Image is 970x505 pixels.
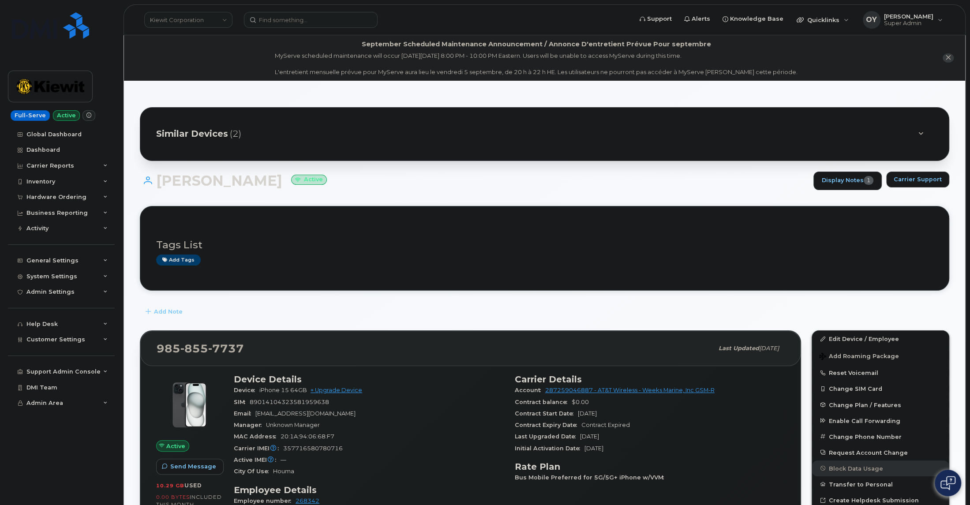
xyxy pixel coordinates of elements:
h3: Tags List [156,239,933,251]
a: Add tags [156,254,201,266]
h1: [PERSON_NAME] [140,173,809,188]
span: Contract balance [515,399,572,405]
span: MAC Address [234,433,281,440]
img: Open chat [940,476,955,490]
span: Enable Call Forwarding [829,417,900,424]
button: Enable Call Forwarding [812,413,949,429]
span: Houma [273,468,294,475]
span: Last Upgraded Date [515,433,580,440]
button: Change Phone Number [812,429,949,445]
h3: Carrier Details [515,374,785,385]
span: 357716580780716 [283,445,343,452]
button: Block Data Usage [812,460,949,476]
img: iPhone_15_Black.png [163,378,216,431]
span: Contract Expiry Date [515,422,581,428]
small: Active [291,175,327,185]
span: 1 [864,176,873,185]
span: Last updated [719,345,759,352]
button: Change Plan / Features [812,397,949,413]
span: Change Plan / Features [829,401,901,408]
span: 985 [157,342,244,355]
span: Active IMEI [234,456,281,463]
span: [DATE] [578,410,597,417]
a: + Upgrade Device [311,387,362,393]
span: Carrier IMEI [234,445,283,452]
span: $0.00 [572,399,589,405]
span: [DATE] [580,433,599,440]
h3: Employee Details [234,485,504,495]
span: Send Message [170,462,216,471]
span: [DATE] [759,345,779,352]
span: Add Note [154,307,183,316]
span: Active [166,442,185,450]
span: 855 [180,342,208,355]
span: Bus Mobile Preferred for 5G/5G+ iPhone w/VVM [515,474,668,481]
span: Contract Start Date [515,410,578,417]
span: iPhone 15 64GB [259,387,307,393]
span: Add Roaming Package [819,353,899,361]
button: Send Message [156,459,224,475]
span: Manager [234,422,266,428]
span: (2) [230,127,241,140]
span: Initial Activation Date [515,445,584,452]
button: Change SIM Card [812,381,949,397]
div: MyServe scheduled maintenance will occur [DATE][DATE] 8:00 PM - 10:00 PM Eastern. Users will be u... [275,52,798,76]
span: 10.29 GB [156,483,184,489]
span: Email [234,410,255,417]
button: close notification [943,53,954,63]
span: [DATE] [584,445,603,452]
span: 7737 [208,342,244,355]
button: Carrier Support [886,172,949,187]
span: Employee number [234,498,296,504]
button: Transfer to Personal [812,476,949,492]
span: SIM [234,399,250,405]
h3: Device Details [234,374,504,385]
span: 89014104323581959638 [250,399,329,405]
button: Reset Voicemail [812,365,949,381]
span: used [184,482,202,489]
span: [EMAIL_ADDRESS][DOMAIN_NAME] [255,410,356,417]
a: 268342 [296,498,319,504]
a: Edit Device / Employee [812,331,949,347]
span: Similar Devices [156,127,228,140]
span: 20:1A:94:06:68:F7 [281,433,334,440]
div: September Scheduled Maintenance Announcement / Annonce D'entretient Prévue Pour septembre [362,40,711,49]
span: Device [234,387,259,393]
span: Carrier Support [894,175,942,183]
span: City Of Use [234,468,273,475]
h3: Rate Plan [515,461,785,472]
span: Contract Expired [581,422,630,428]
span: — [281,456,286,463]
a: Display Notes1 [813,172,882,190]
span: Unknown Manager [266,422,320,428]
button: Add Roaming Package [812,347,949,365]
span: Account [515,387,545,393]
span: 0.00 Bytes [156,494,190,500]
button: Request Account Change [812,445,949,460]
button: Add Note [140,304,190,320]
a: 287259046887 - AT&T Wireless - Weeks Marine, Inc GSM-R [545,387,715,393]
